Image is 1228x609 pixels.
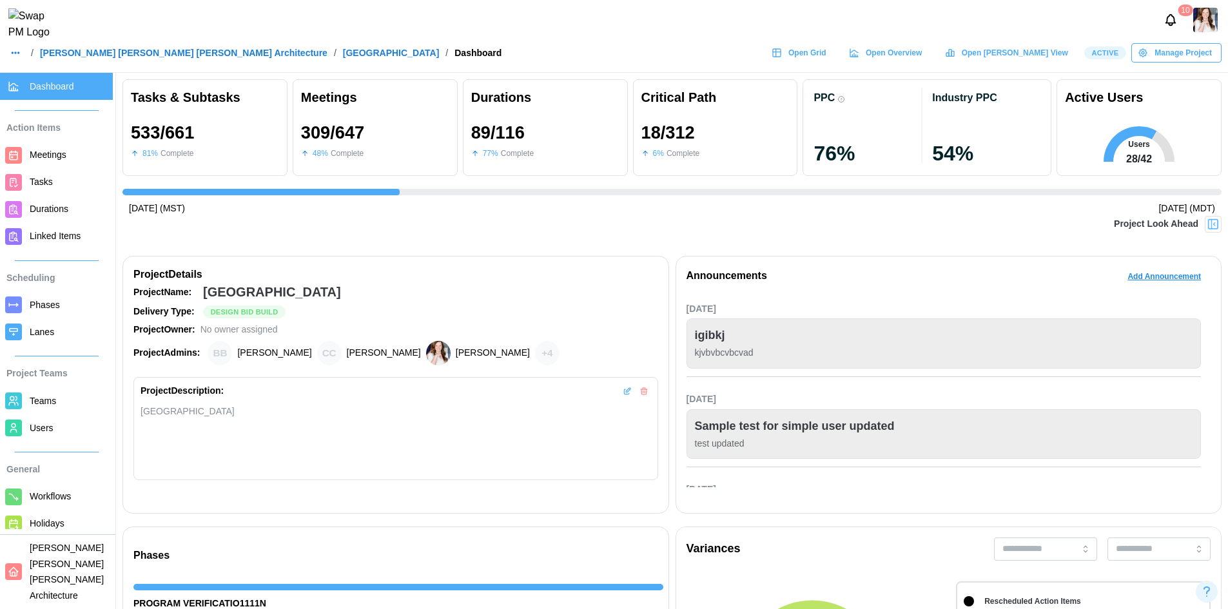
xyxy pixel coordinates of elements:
[203,282,341,302] div: [GEOGRAPHIC_DATA]
[131,88,279,108] div: Tasks & Subtasks
[426,341,451,365] img: Heather Bemis
[129,202,185,216] div: [DATE] (MST)
[142,148,158,160] div: 81 %
[695,327,725,345] div: igibkj
[695,418,895,436] div: Sample test for simple user updated
[30,177,53,187] span: Tasks
[456,346,530,360] div: [PERSON_NAME]
[1193,8,1218,32] a: Heather Bemis
[301,123,364,142] div: 309 / 647
[687,268,767,284] div: Announcements
[1114,217,1198,231] div: Project Look Ahead
[347,346,421,360] div: [PERSON_NAME]
[501,148,534,160] div: Complete
[30,396,56,406] span: Teams
[687,540,741,558] div: Variances
[1193,8,1218,32] img: AP1GczMNCT7AaZtTa1V-wnnHmvS7-isWipAvnqr_ioYeGclocvMarRbIFWYhJpqV-vK2drYah3XfQvKkD-tF2M0AytoapEIWk...
[695,437,1193,451] div: test updated
[331,148,364,160] div: Complete
[211,306,278,318] span: Design Bid Build
[237,346,311,360] div: [PERSON_NAME]
[1155,44,1212,62] span: Manage Project
[30,543,104,601] span: [PERSON_NAME] [PERSON_NAME] [PERSON_NAME] Architecture
[133,324,195,334] strong: Project Owner:
[687,483,1202,497] div: [DATE]
[788,44,826,62] span: Open Grid
[938,43,1077,63] a: Open [PERSON_NAME] View
[313,148,328,160] div: 48 %
[30,81,74,92] span: Dashboard
[343,48,440,57] a: [GEOGRAPHIC_DATA]
[483,148,498,160] div: 77 %
[535,341,560,365] div: + 4
[641,123,695,142] div: 18 / 312
[141,405,651,418] div: [GEOGRAPHIC_DATA]
[208,341,232,365] div: Brian Baldwin
[141,384,224,398] div: Project Description:
[131,123,194,142] div: 533 / 661
[30,231,81,241] span: Linked Items
[687,302,1202,316] div: [DATE]
[30,204,68,214] span: Durations
[1158,202,1215,216] div: [DATE] (MDT)
[814,92,835,104] div: PPC
[1207,218,1220,231] img: Project Look Ahead Button
[1118,267,1211,286] button: Add Announcement
[161,148,193,160] div: Complete
[1091,47,1118,59] span: Active
[932,92,997,104] div: Industry PPC
[133,285,198,300] div: Project Name:
[30,327,54,337] span: Lanes
[1065,88,1143,108] div: Active Users
[843,43,932,63] a: Open Overview
[866,44,922,62] span: Open Overview
[133,305,198,319] div: Delivery Type:
[454,48,502,57] div: Dashboard
[317,341,342,365] div: Chris Cosenza
[962,44,1068,62] span: Open [PERSON_NAME] View
[765,43,836,63] a: Open Grid
[471,123,525,142] div: 89 / 116
[814,143,922,164] div: 76 %
[30,423,54,433] span: Users
[641,88,790,108] div: Critical Path
[1160,9,1182,31] button: Notifications
[30,518,64,528] span: Holidays
[133,548,663,564] div: Phases
[471,88,619,108] div: Durations
[984,595,1081,608] div: Rescheduled Action Items
[8,8,61,41] img: Swap PM Logo
[653,148,664,160] div: 6 %
[200,323,278,337] div: No owner assigned
[932,143,1040,164] div: 54 %
[687,392,1202,407] div: [DATE]
[30,300,60,310] span: Phases
[445,48,448,57] div: /
[31,48,34,57] div: /
[301,88,449,108] div: Meetings
[667,148,699,160] div: Complete
[40,48,327,57] a: [PERSON_NAME] [PERSON_NAME] [PERSON_NAME] Architecture
[1131,43,1222,63] button: Manage Project
[334,48,336,57] div: /
[695,346,1193,360] div: kjvbvbcvbcvad
[30,150,66,160] span: Meetings
[133,267,658,283] div: Project Details
[1127,267,1201,285] span: Add Announcement
[1178,5,1193,16] div: 10
[133,347,200,358] strong: Project Admins:
[30,491,71,501] span: Workflows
